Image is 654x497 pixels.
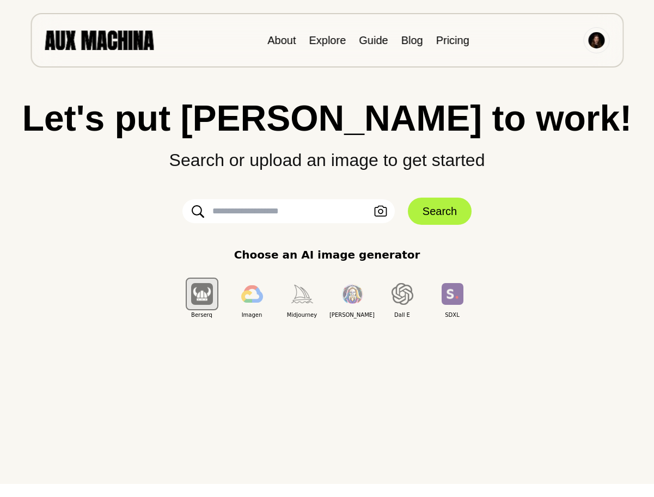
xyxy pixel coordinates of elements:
img: SDXL [442,283,463,304]
a: Blog [401,34,423,46]
span: Berserq [177,311,227,319]
img: AUX MACHINA [45,30,154,50]
button: Search [408,198,472,225]
a: Pricing [436,34,469,46]
img: Imagen [241,285,263,303]
img: Dall E [392,283,413,305]
img: Midjourney [291,285,313,303]
p: Choose an AI image generator [234,247,420,263]
span: Imagen [227,311,277,319]
img: Berserq [191,283,213,304]
img: Leonardo [341,284,363,304]
p: Search or upload an image to get started [22,136,632,173]
span: Dall E [377,311,427,319]
a: Explore [309,34,346,46]
span: SDXL [427,311,478,319]
img: Avatar [588,32,604,48]
h1: Let's put [PERSON_NAME] to work! [22,100,632,136]
span: Midjourney [277,311,327,319]
span: [PERSON_NAME] [327,311,377,319]
a: Guide [359,34,388,46]
a: About [267,34,296,46]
